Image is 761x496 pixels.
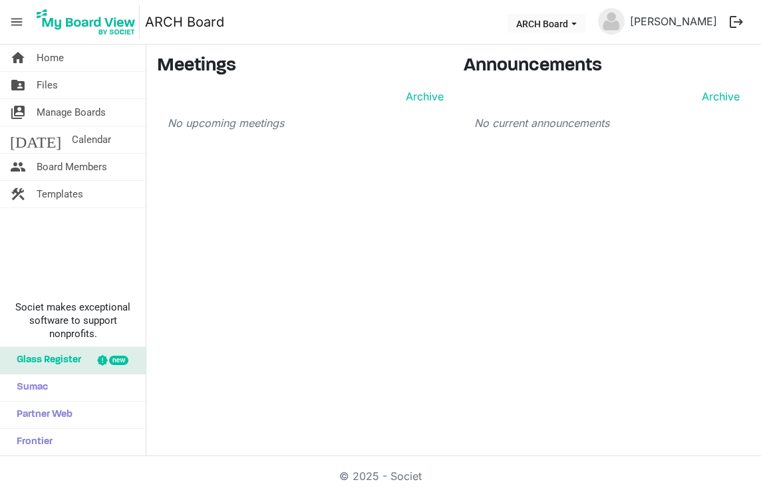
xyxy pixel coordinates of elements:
[37,154,107,180] span: Board Members
[508,14,585,33] button: ARCH Board dropdownbutton
[37,99,106,126] span: Manage Boards
[10,429,53,455] span: Frontier
[10,126,61,153] span: [DATE]
[696,88,740,104] a: Archive
[10,181,26,207] span: construction
[10,154,26,180] span: people
[72,126,111,153] span: Calendar
[157,55,444,78] h3: Meetings
[10,72,26,98] span: folder_shared
[339,469,422,483] a: © 2025 - Societ
[598,8,625,35] img: no-profile-picture.svg
[37,181,83,207] span: Templates
[625,8,722,35] a: [PERSON_NAME]
[37,45,64,71] span: Home
[109,356,128,365] div: new
[722,8,750,36] button: logout
[4,9,29,35] span: menu
[474,115,740,131] p: No current announcements
[10,402,73,428] span: Partner Web
[464,55,750,78] h3: Announcements
[168,115,444,131] p: No upcoming meetings
[6,301,140,340] span: Societ makes exceptional software to support nonprofits.
[10,347,81,374] span: Glass Register
[400,88,444,104] a: Archive
[10,374,48,401] span: Sumac
[10,99,26,126] span: switch_account
[145,9,224,35] a: ARCH Board
[10,45,26,71] span: home
[33,5,140,39] img: My Board View Logo
[37,72,58,98] span: Files
[33,5,145,39] a: My Board View Logo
